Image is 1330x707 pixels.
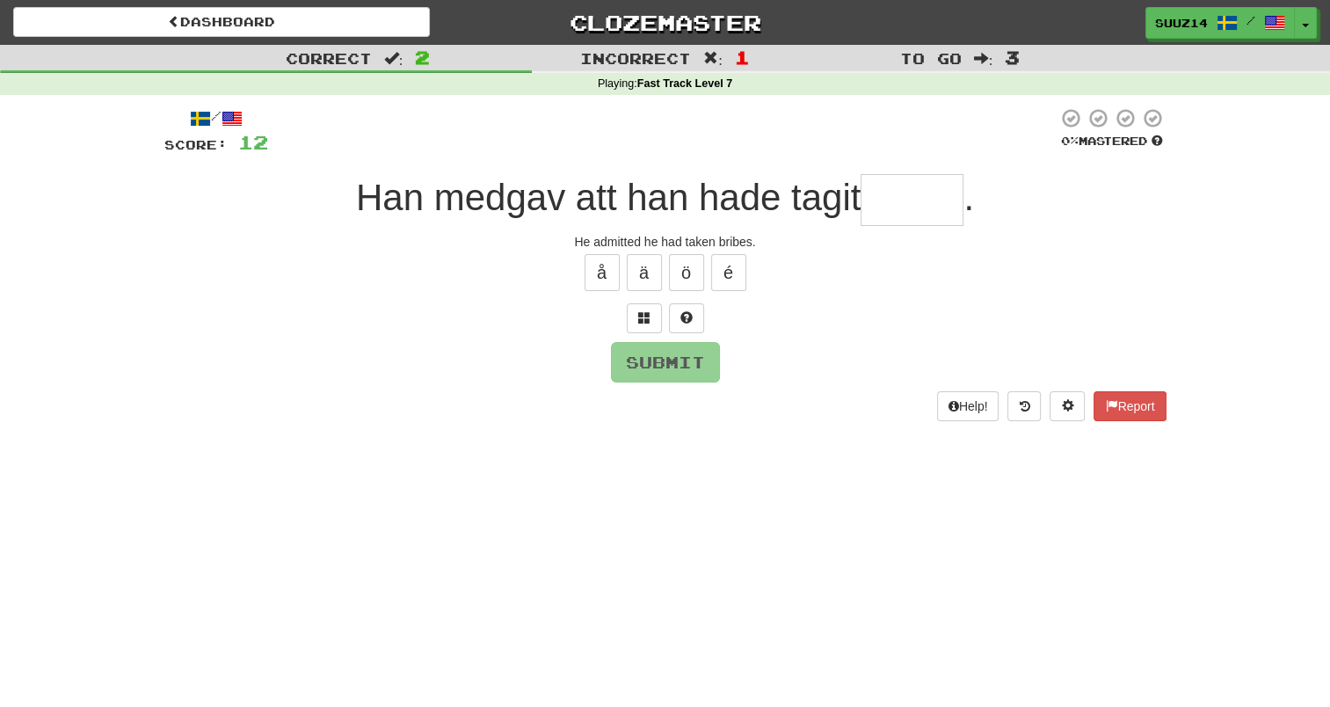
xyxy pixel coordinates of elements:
button: Report [1094,391,1166,421]
button: Round history (alt+y) [1007,391,1041,421]
div: Mastered [1057,134,1166,149]
span: To go [900,49,962,67]
strong: Fast Track Level 7 [637,77,733,90]
span: Han medgav att han hade tagit [356,177,861,218]
a: Dashboard [13,7,430,37]
span: 12 [238,131,268,153]
button: Help! [937,391,999,421]
button: Single letter hint - you only get 1 per sentence and score half the points! alt+h [669,303,704,333]
span: Incorrect [580,49,691,67]
span: : [384,51,403,66]
span: 3 [1005,47,1020,68]
button: Switch sentence to multiple choice alt+p [627,303,662,333]
a: Suuz14 / [1145,7,1295,39]
span: . [963,177,974,218]
a: Clozemaster [456,7,873,38]
button: Submit [611,342,720,383]
span: 0 % [1061,134,1079,148]
span: : [974,51,993,66]
span: Suuz14 [1155,15,1208,31]
span: 1 [735,47,750,68]
span: 2 [415,47,430,68]
span: Correct [286,49,372,67]
span: Score: [164,137,228,152]
span: / [1246,14,1255,26]
div: / [164,107,268,129]
button: é [711,254,746,291]
button: ö [669,254,704,291]
span: : [703,51,723,66]
div: He admitted he had taken bribes. [164,233,1166,251]
button: å [585,254,620,291]
button: ä [627,254,662,291]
